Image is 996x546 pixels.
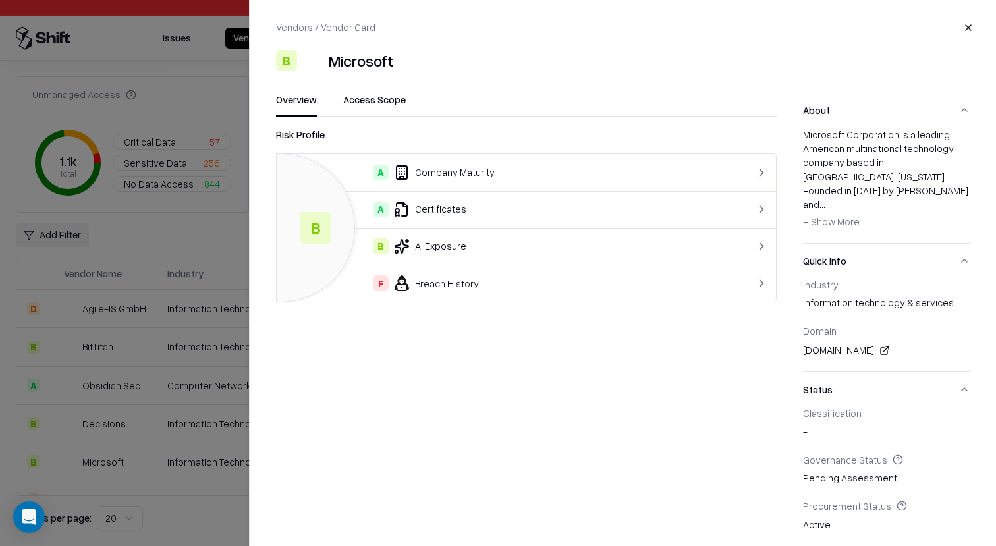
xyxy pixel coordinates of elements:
div: Procurement Status [803,500,970,512]
div: - [803,425,970,443]
div: F [373,275,389,291]
div: Industry [803,279,970,290]
span: + Show More [803,215,860,227]
div: Pending Assessment [803,471,970,489]
button: About [803,93,970,128]
div: Company Maturity [287,165,709,180]
div: Certificates [287,202,709,217]
div: Active [803,518,970,536]
div: Microsoft Corporation is a leading American multinational technology company based in [GEOGRAPHIC... [803,128,970,232]
div: B [300,212,331,244]
div: Breach History [287,275,709,291]
div: B [276,50,297,71]
div: A [373,165,389,180]
div: Quick Info [803,279,970,371]
div: About [803,128,970,243]
button: Overview [276,93,317,117]
div: Microsoft [329,50,393,71]
button: Quick Info [803,244,970,279]
div: B [373,238,389,254]
div: information technology & services [803,296,970,314]
p: Vendors / Vendor Card [276,20,375,34]
div: A [373,202,389,217]
div: Governance Status [803,454,970,466]
button: + Show More [803,211,860,232]
div: AI Exposure [287,238,709,254]
div: Domain [803,325,970,337]
div: Risk Profile [276,127,777,143]
button: Status [803,372,970,407]
div: Status [803,407,970,546]
div: Classification [803,407,970,419]
button: Access Scope [343,93,406,117]
div: [DOMAIN_NAME] [803,342,970,358]
span: ... [819,198,825,210]
img: Microsoft [302,50,323,71]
